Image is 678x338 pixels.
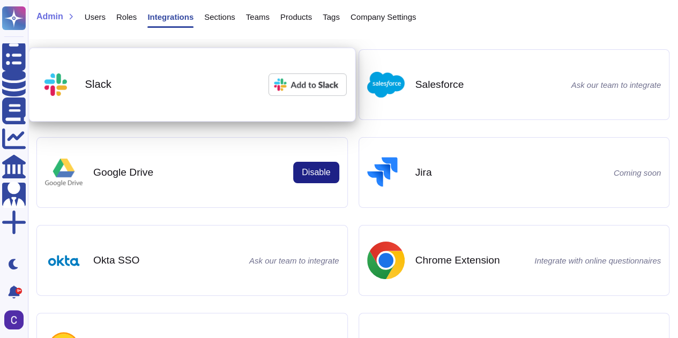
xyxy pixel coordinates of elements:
span: Ask our team to integrate [571,81,661,89]
span: Roles [116,13,137,21]
img: Add to Jira [367,154,405,191]
span: Ask our team to integrate [249,257,339,265]
span: Integrations [147,13,193,21]
span: Disable [302,168,330,177]
b: Slack [85,79,111,90]
img: Add to Google Drive [45,159,83,187]
span: Sections [204,13,235,21]
span: Integrate with online questionnaires [534,257,661,265]
img: Add to Salesforce [367,72,405,98]
img: user [4,310,24,329]
img: Okta [45,251,83,270]
b: Okta SSO [93,255,139,265]
b: Jira [415,167,432,177]
img: Add to Slack [268,73,346,96]
span: Admin [36,12,63,21]
span: Users [85,13,106,21]
span: Coming soon [614,169,661,177]
b: Google Drive [93,167,153,177]
b: Salesforce [415,79,464,89]
img: Add to Slack [44,73,67,96]
button: Disable [293,162,339,183]
div: 9+ [16,288,22,294]
span: Products [280,13,312,21]
span: Teams [246,13,270,21]
img: Add to chrome extension [367,242,405,279]
b: Chrome Extension [415,255,500,265]
span: Company Settings [351,13,416,21]
button: user [2,308,31,332]
span: Tags [323,13,340,21]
